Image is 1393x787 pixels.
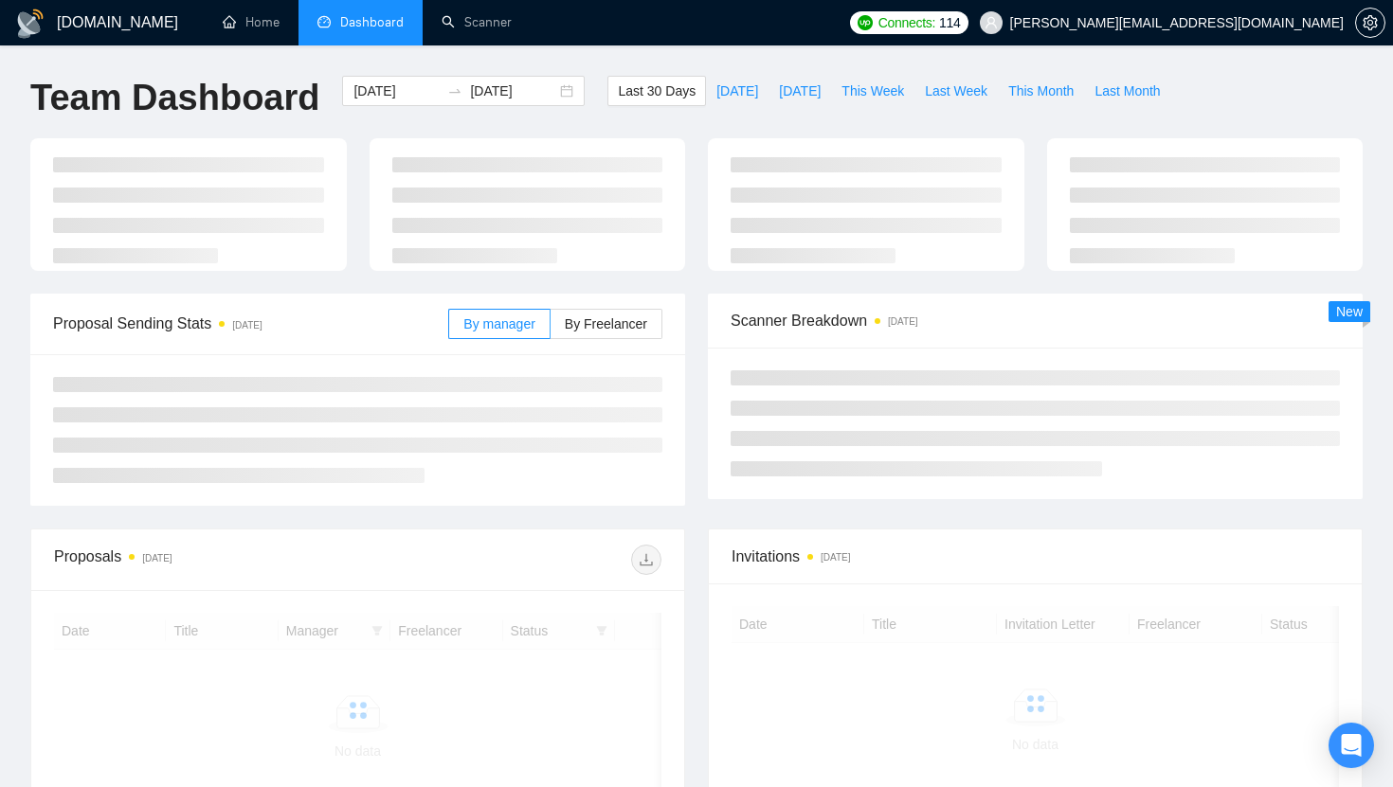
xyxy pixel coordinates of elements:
[985,16,998,29] span: user
[779,80,821,101] span: [DATE]
[54,545,358,575] div: Proposals
[1356,15,1384,30] span: setting
[442,14,512,30] a: searchScanner
[998,76,1084,106] button: This Month
[914,76,998,106] button: Last Week
[1355,15,1385,30] a: setting
[607,76,706,106] button: Last 30 Days
[732,545,1339,568] span: Invitations
[565,316,647,331] span: By Freelancer
[878,12,935,33] span: Connects:
[706,76,769,106] button: [DATE]
[317,15,331,28] span: dashboard
[30,76,319,120] h1: Team Dashboard
[831,76,914,106] button: This Week
[1336,304,1363,319] span: New
[618,80,696,101] span: Last 30 Days
[841,80,904,101] span: This Week
[821,552,850,563] time: [DATE]
[1008,80,1074,101] span: This Month
[447,83,462,98] span: to
[353,80,440,101] input: Start date
[223,14,280,30] a: homeHome
[232,320,262,331] time: [DATE]
[447,83,462,98] span: swap-right
[731,309,1340,332] span: Scanner Breakdown
[1084,76,1170,106] button: Last Month
[470,80,556,101] input: End date
[340,14,404,30] span: Dashboard
[939,12,960,33] span: 114
[925,80,987,101] span: Last Week
[858,15,873,30] img: upwork-logo.png
[142,553,172,563] time: [DATE]
[463,316,534,331] span: By manager
[1355,8,1385,38] button: setting
[15,9,45,39] img: logo
[1329,723,1374,768] div: Open Intercom Messenger
[888,316,917,327] time: [DATE]
[53,312,448,335] span: Proposal Sending Stats
[1094,80,1160,101] span: Last Month
[769,76,831,106] button: [DATE]
[716,80,758,101] span: [DATE]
